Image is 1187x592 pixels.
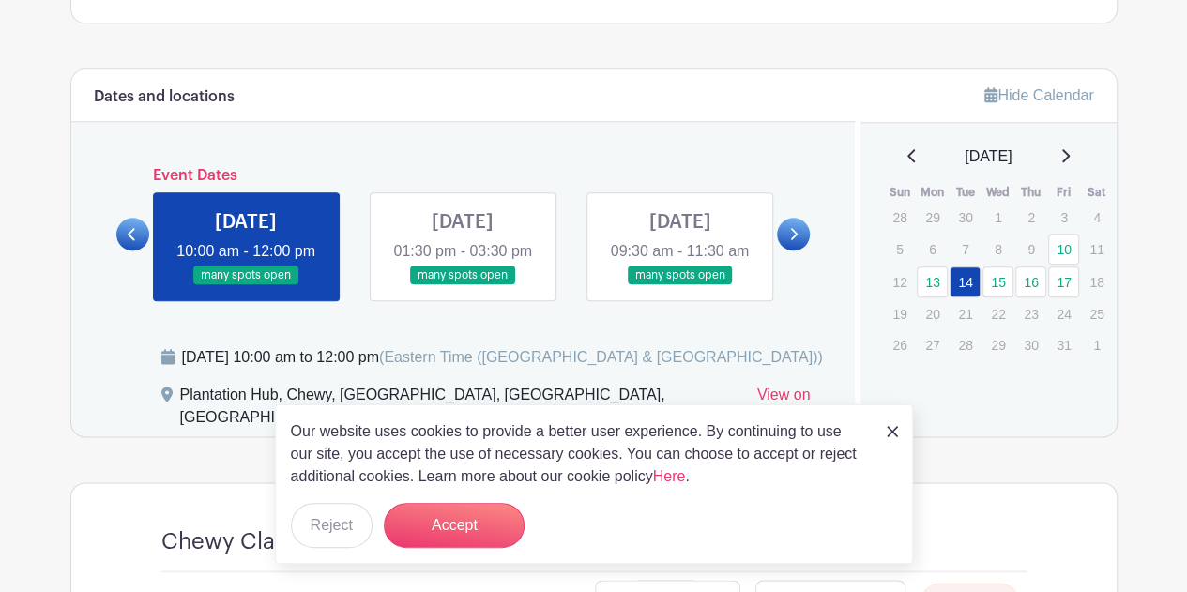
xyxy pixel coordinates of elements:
h4: Chewy Claus' Helpers [161,528,392,555]
p: 26 [884,330,915,359]
p: 31 [1048,330,1079,359]
p: 8 [982,235,1013,264]
a: 10 [1048,234,1079,265]
p: 6 [917,235,948,264]
p: 29 [982,330,1013,359]
button: Accept [384,503,525,548]
th: Mon [916,183,949,202]
a: View on Map [757,384,832,436]
a: 14 [950,266,981,297]
th: Fri [1047,183,1080,202]
p: 24 [1048,299,1079,328]
p: 12 [884,267,915,296]
p: 21 [950,299,981,328]
p: 30 [1015,330,1046,359]
a: 13 [917,266,948,297]
p: 7 [950,235,981,264]
p: 28 [950,330,981,359]
th: Tue [949,183,982,202]
p: 1 [982,203,1013,232]
p: 25 [1081,299,1112,328]
p: 27 [917,330,948,359]
p: 18 [1081,267,1112,296]
a: Here [653,468,686,484]
h6: Event Dates [149,167,778,185]
img: close_button-5f87c8562297e5c2d7936805f587ecaba9071eb48480494691a3f1689db116b3.svg [887,426,898,437]
p: 30 [950,203,981,232]
span: (Eastern Time ([GEOGRAPHIC_DATA] & [GEOGRAPHIC_DATA])) [379,349,823,365]
th: Sat [1080,183,1113,202]
a: Hide Calendar [984,87,1093,103]
p: 23 [1015,299,1046,328]
p: 4 [1081,203,1112,232]
th: Wed [982,183,1014,202]
p: 3 [1048,203,1079,232]
div: Plantation Hub, Chewy, [GEOGRAPHIC_DATA], [GEOGRAPHIC_DATA], [GEOGRAPHIC_DATA] [180,384,742,436]
p: 2 [1015,203,1046,232]
a: 15 [982,266,1013,297]
a: 17 [1048,266,1079,297]
p: 29 [917,203,948,232]
span: [DATE] [965,145,1012,168]
p: 11 [1081,235,1112,264]
p: 5 [884,235,915,264]
h6: Dates and locations [94,88,235,106]
p: 19 [884,299,915,328]
p: Our website uses cookies to provide a better user experience. By continuing to use our site, you ... [291,420,867,488]
p: 28 [884,203,915,232]
p: 22 [982,299,1013,328]
th: Thu [1014,183,1047,202]
div: [DATE] 10:00 am to 12:00 pm [182,346,823,369]
p: 1 [1081,330,1112,359]
a: 16 [1015,266,1046,297]
p: 20 [917,299,948,328]
button: Reject [291,503,373,548]
th: Sun [883,183,916,202]
p: 9 [1015,235,1046,264]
